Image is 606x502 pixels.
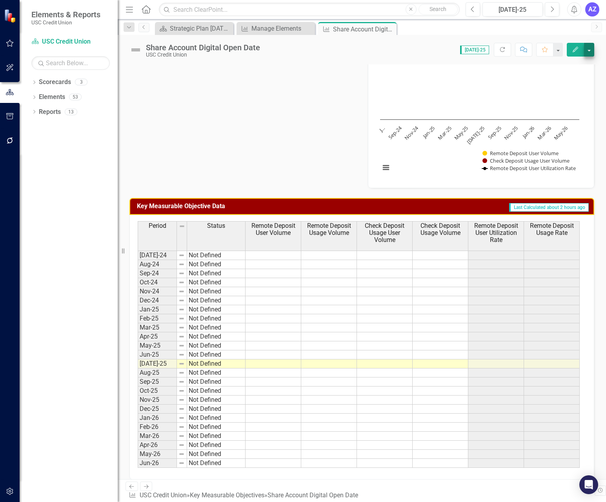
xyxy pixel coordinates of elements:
img: 8DAGhfEEPCf229AAAAAElFTkSuQmCC [178,397,185,403]
td: Jun-25 [138,350,177,359]
img: 8DAGhfEEPCf229AAAAAElFTkSuQmCC [178,352,185,358]
div: Manage Elements [251,24,313,33]
img: 8DAGhfEEPCf229AAAAAElFTkSuQmCC [178,460,185,466]
div: Strategic Plan [DATE] - [DATE] [170,24,231,33]
td: Not Defined [187,441,246,450]
td: Not Defined [187,251,246,260]
span: Search [429,6,446,12]
img: 8DAGhfEEPCf229AAAAAElFTkSuQmCC [178,415,185,421]
td: Oct-24 [138,278,177,287]
span: Check Deposit Usage User Volume [359,222,411,243]
td: Apr-26 [138,441,177,450]
img: 8DAGhfEEPCf229AAAAAElFTkSuQmCC [178,406,185,412]
div: » » [129,491,361,500]
span: Remote Deposit Usage Volume [303,222,355,236]
img: 8DAGhfEEPCf229AAAAAElFTkSuQmCC [178,343,185,349]
td: Sep-24 [138,269,177,278]
img: 8DAGhfEEPCf229AAAAAElFTkSuQmCC [178,324,185,331]
td: Aug-25 [138,368,177,377]
span: Last Calculated about 2 hours ago [509,203,589,212]
td: Nov-24 [138,287,177,296]
div: Share Account Digital Open Date [146,43,260,52]
img: 8DAGhfEEPCf229AAAAAElFTkSuQmCC [178,361,185,367]
a: Reports [39,108,61,117]
a: Key Measurable Objectives [190,491,264,499]
img: 8DAGhfEEPCf229AAAAAElFTkSuQmCC [178,315,185,322]
img: 8DAGhfEEPCf229AAAAAElFTkSuQmCC [178,442,185,448]
span: Period [149,222,166,229]
img: 8DAGhfEEPCf229AAAAAElFTkSuQmCC [178,270,185,277]
text: Mar-26 [536,125,552,141]
div: USC Credit Union [146,52,260,58]
td: Not Defined [187,432,246,441]
div: 13 [65,108,77,115]
button: Show Remote Deposit User Volume [482,150,559,157]
td: Not Defined [187,377,246,387]
button: AZ [585,2,599,16]
td: Nov-25 [138,396,177,405]
td: Not Defined [187,260,246,269]
h3: Key Measurable Objective Data [137,203,374,210]
img: 8DAGhfEEPCf229AAAAAElFTkSuQmCC [178,451,185,457]
span: Remote Deposit User Volume [247,222,299,236]
td: Mar-26 [138,432,177,441]
img: 8DAGhfEEPCf229AAAAAElFTkSuQmCC [178,297,185,304]
span: Remote Deposit User Utilization Rate [470,222,522,243]
td: Not Defined [187,359,246,368]
td: Jan-25 [138,305,177,314]
span: Check Deposit Usage Volume [414,222,466,236]
td: Not Defined [187,278,246,287]
text: Nov-24 [403,124,420,141]
td: Feb-26 [138,423,177,432]
img: 8DAGhfEEPCf229AAAAAElFTkSuQmCC [179,223,185,229]
td: Apr-25 [138,332,177,341]
img: Not Defined [129,44,142,56]
td: Jan-26 [138,414,177,423]
text: May-25 [452,125,469,141]
div: Share Account Digital Open Date [333,24,395,34]
span: Status [207,222,225,229]
td: Dec-25 [138,405,177,414]
img: 8DAGhfEEPCf229AAAAAElFTkSuQmCC [178,333,185,340]
img: 8DAGhfEEPCf229AAAAAElFTkSuQmCC [178,433,185,439]
div: Open Intercom Messenger [579,475,598,494]
a: Manage Elements [238,24,313,33]
img: 8DAGhfEEPCf229AAAAAElFTkSuQmCC [178,370,185,376]
td: Not Defined [187,450,246,459]
span: Elements & Reports [31,10,100,19]
img: ClearPoint Strategy [4,9,18,23]
td: Not Defined [187,459,246,468]
td: [DATE]-24 [138,251,177,260]
small: USC Credit Union [31,19,100,26]
td: Not Defined [187,414,246,423]
a: USC Credit Union [31,37,110,46]
button: View chart menu, Chart [380,162,391,173]
td: Dec-24 [138,296,177,305]
a: Scorecards [39,78,71,87]
div: Share Account Digital Open Date [268,491,358,499]
text: Jan-26 [520,125,536,140]
td: Oct-25 [138,387,177,396]
td: Not Defined [187,387,246,396]
text: Sep-25 [486,125,502,141]
td: Not Defined [187,323,246,332]
td: Not Defined [187,405,246,414]
button: Search [419,4,458,15]
div: [DATE]-25 [485,5,540,15]
input: Search Below... [31,56,110,70]
text: [DATE]-25 [465,125,486,145]
td: Not Defined [187,368,246,377]
span: Remote Deposit Usage Rate [526,222,578,236]
td: Feb-25 [138,314,177,323]
button: [DATE]-25 [482,2,543,16]
input: Search ClearPoint... [159,3,459,16]
td: Mar-25 [138,323,177,332]
img: 8DAGhfEEPCf229AAAAAElFTkSuQmCC [178,288,185,295]
a: Elements [39,93,65,102]
img: 8DAGhfEEPCf229AAAAAElFTkSuQmCC [178,306,185,313]
td: Not Defined [187,305,246,314]
img: 8DAGhfEEPCf229AAAAAElFTkSuQmCC [178,261,185,267]
td: Not Defined [187,396,246,405]
img: 8DAGhfEEPCf229AAAAAElFTkSuQmCC [178,279,185,286]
